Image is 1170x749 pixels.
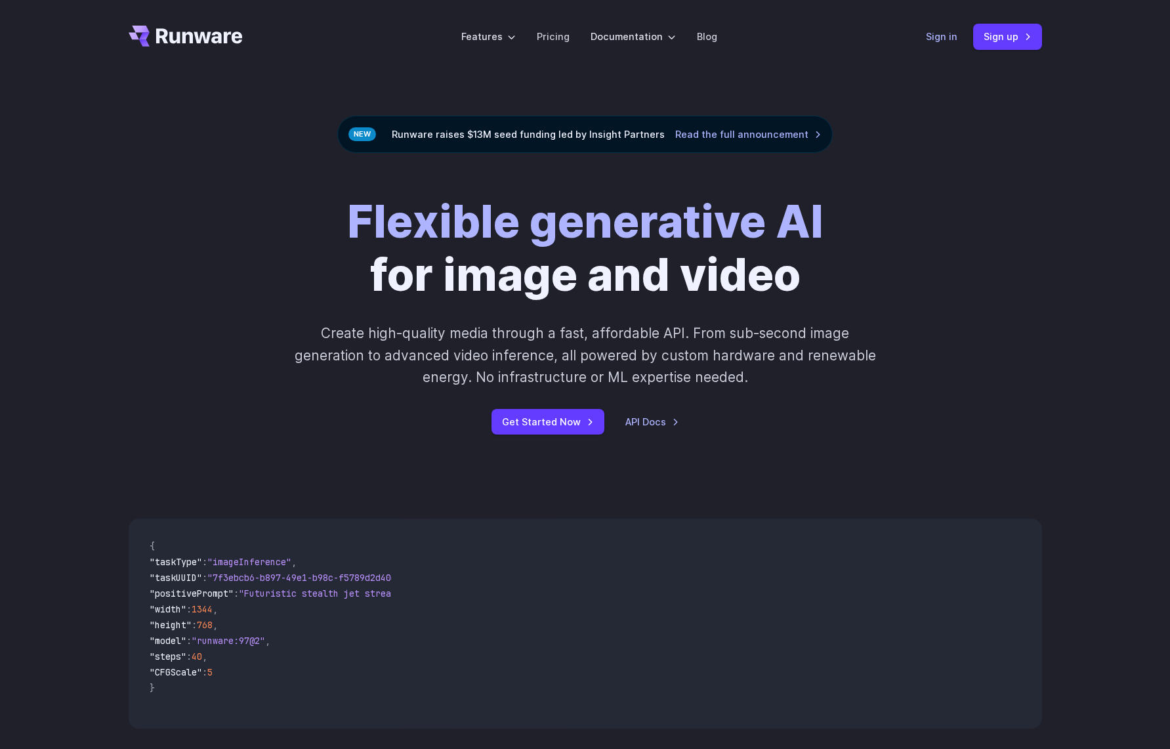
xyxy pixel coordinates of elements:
[675,127,822,142] a: Read the full announcement
[591,29,676,44] label: Documentation
[150,619,192,631] span: "height"
[347,194,824,248] strong: Flexible generative AI
[202,556,207,568] span: :
[150,651,186,662] span: "steps"
[150,556,202,568] span: "taskType"
[973,24,1042,49] a: Sign up
[537,29,570,44] a: Pricing
[192,651,202,662] span: 40
[207,556,291,568] span: "imageInference"
[202,572,207,584] span: :
[293,322,877,388] p: Create high-quality media through a fast, affordable API. From sub-second image generation to adv...
[265,635,270,647] span: ,
[150,635,186,647] span: "model"
[150,572,202,584] span: "taskUUID"
[234,588,239,599] span: :
[697,29,717,44] a: Blog
[186,635,192,647] span: :
[337,116,833,153] div: Runware raises $13M seed funding led by Insight Partners
[150,588,234,599] span: "positivePrompt"
[347,195,824,301] h1: for image and video
[213,603,218,615] span: ,
[461,29,516,44] label: Features
[186,651,192,662] span: :
[207,572,407,584] span: "7f3ebcb6-b897-49e1-b98c-f5789d2d40d7"
[491,409,604,435] a: Get Started Now
[625,414,679,429] a: API Docs
[129,26,243,47] a: Go to /
[150,682,155,694] span: }
[239,588,717,599] span: "Futuristic stealth jet streaking through a neon-lit cityscape with glowing purple exhaust"
[202,666,207,678] span: :
[150,540,155,552] span: {
[150,666,202,678] span: "CFGScale"
[192,635,265,647] span: "runware:97@2"
[213,619,218,631] span: ,
[197,619,213,631] span: 768
[207,666,213,678] span: 5
[202,651,207,662] span: ,
[192,603,213,615] span: 1344
[192,619,197,631] span: :
[926,29,957,44] a: Sign in
[186,603,192,615] span: :
[291,556,297,568] span: ,
[150,603,186,615] span: "width"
